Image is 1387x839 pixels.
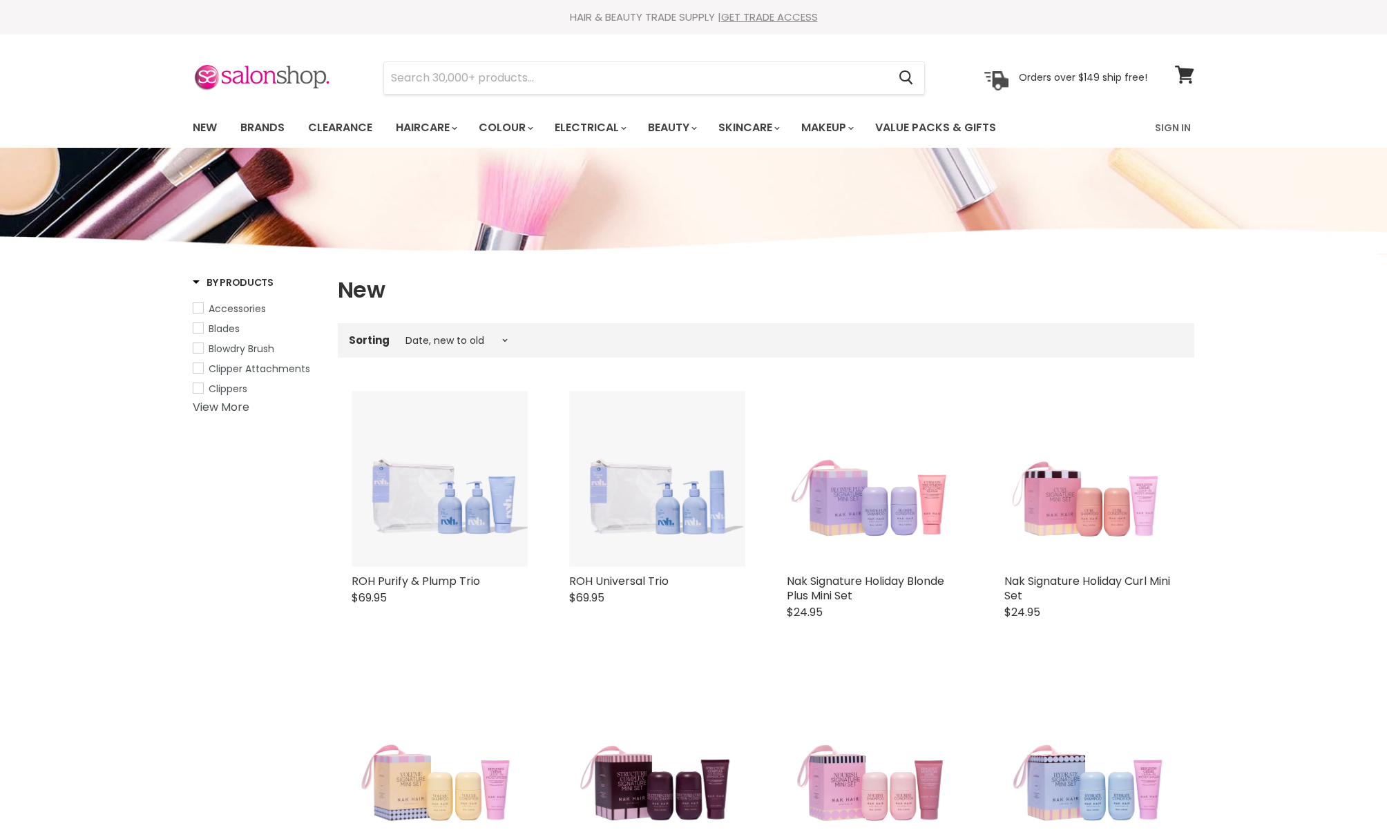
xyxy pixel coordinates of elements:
input: Search [384,62,888,94]
img: ROH Purify & Plump Trio [352,391,528,567]
div: HAIR & BEAUTY TRADE SUPPLY | [175,10,1212,24]
a: Sign In [1147,113,1199,142]
form: Product [383,61,925,95]
h1: New [338,276,1194,305]
a: Electrical [544,113,635,142]
span: $24.95 [787,604,823,620]
a: Haircare [385,113,466,142]
a: Skincare [708,113,788,142]
h3: By Products [193,276,274,289]
a: ROH Purify & Plump Trio [352,573,480,589]
img: Nak Signature Holiday Curl Mini Set [1004,391,1180,567]
p: Orders over $149 ship free! [1019,71,1147,84]
button: Search [888,62,924,94]
span: Blowdry Brush [209,342,274,356]
span: Clippers [209,382,247,396]
a: Accessories [193,301,321,316]
a: GET TRADE ACCESS [721,10,818,24]
a: Blowdry Brush [193,341,321,356]
span: $24.95 [1004,604,1040,620]
a: Blades [193,321,321,336]
label: Sorting [349,334,390,346]
ul: Main menu [182,108,1077,148]
a: Clippers [193,381,321,396]
span: Clipper Attachments [209,362,310,376]
a: New [182,113,227,142]
span: $69.95 [569,590,604,606]
a: View More [193,399,249,415]
a: Value Packs & Gifts [865,113,1006,142]
a: Clipper Attachments [193,361,321,376]
img: ROH Universal Trio [569,391,745,567]
span: Blades [209,322,240,336]
a: Colour [468,113,542,142]
a: Nak Signature Holiday Blonde Plus Mini Set [787,573,944,604]
img: Nak Signature Holiday Blonde Plus Mini Set [787,391,963,567]
a: Clearance [298,113,383,142]
a: Beauty [638,113,705,142]
nav: Main [175,108,1212,148]
a: Makeup [791,113,862,142]
a: Brands [230,113,295,142]
a: ROH Universal Trio [569,573,669,589]
span: $69.95 [352,590,387,606]
a: Nak Signature Holiday Curl Mini Set [1004,573,1170,604]
span: Accessories [209,302,266,316]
